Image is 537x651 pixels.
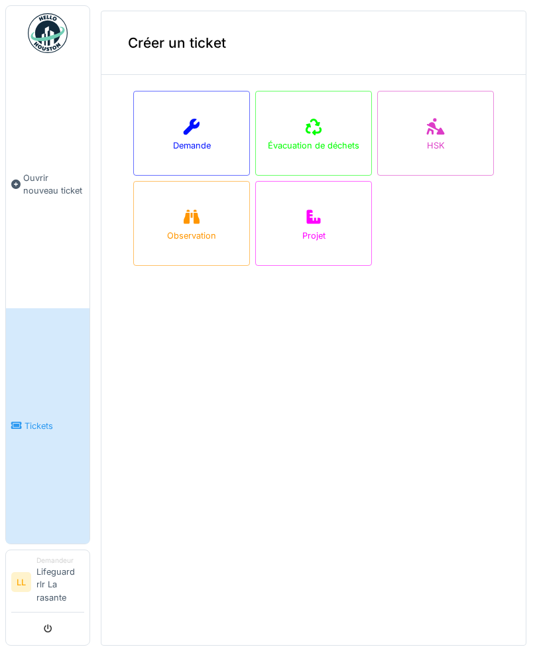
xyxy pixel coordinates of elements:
div: Demande [173,139,211,152]
div: Projet [302,229,326,242]
li: LL [11,572,31,592]
a: LL DemandeurLifeguard rlr La rasante [11,556,84,613]
span: Ouvrir nouveau ticket [23,172,84,197]
div: Observation [167,229,216,242]
div: HSK [427,139,445,152]
div: Évacuation de déchets [268,139,359,152]
a: Ouvrir nouveau ticket [6,60,89,308]
div: Créer un ticket [101,11,526,75]
li: Lifeguard rlr La rasante [36,556,84,609]
span: Tickets [25,420,84,432]
div: Demandeur [36,556,84,565]
a: Tickets [6,308,89,544]
img: Badge_color-CXgf-gQk.svg [28,13,68,53]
